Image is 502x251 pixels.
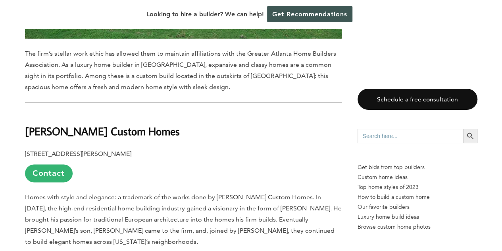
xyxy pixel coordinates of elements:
[358,192,477,202] a: How to build a custom home
[358,172,477,182] a: Custom home ideas
[350,194,492,241] iframe: Drift Widget Chat Controller
[25,50,336,91] span: The firm’s stellar work ethic has allowed them to maintain affiliations with the Greater Atlanta ...
[358,89,477,110] a: Schedule a free consultation
[466,132,475,140] svg: Search
[25,124,180,138] b: [PERSON_NAME] Custom Homes
[267,6,352,22] a: Get Recommendations
[25,193,314,201] span: Homes with style and elegance: a trademark of the works done by [PERSON_NAME] Custom Homes.
[25,193,332,212] span: In [DATE], the high-end residential home building industry gained a visionary in the form of [PER...
[25,164,73,182] a: Contact
[358,129,463,143] input: Search here...
[25,148,342,182] p: [STREET_ADDRESS][PERSON_NAME]
[25,204,342,245] span: He brought his passion for traditional European architecture into the homes his firm builds. Even...
[358,182,477,192] a: Top home styles of 2023
[358,162,477,172] p: Get bids from top builders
